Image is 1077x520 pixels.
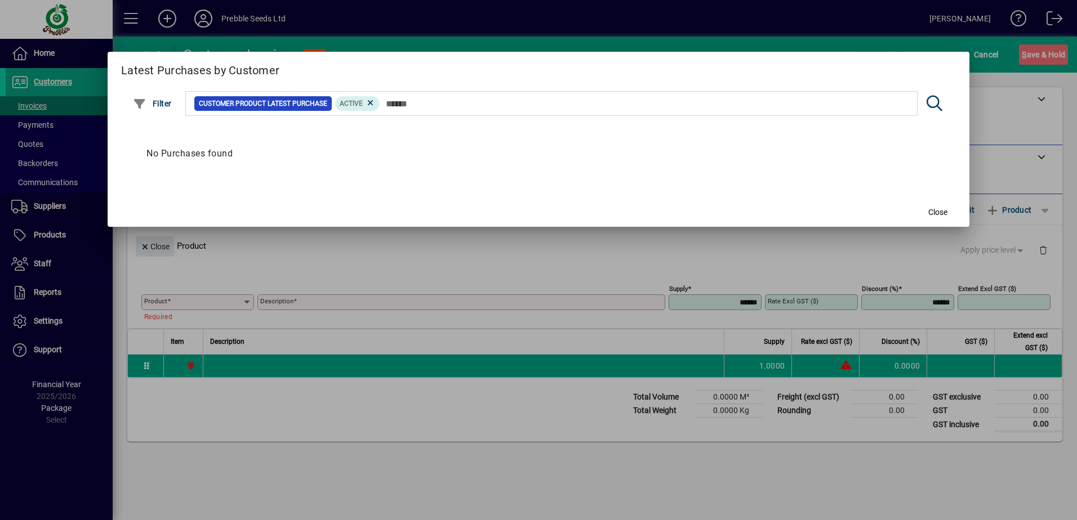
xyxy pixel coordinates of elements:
button: Close [920,202,956,222]
button: Filter [130,93,175,114]
span: Active [340,100,363,107]
div: No Purchases found [135,136,942,172]
span: Filter [133,99,172,108]
mat-chip: Product Activation Status: Active [335,96,380,111]
span: Close [928,207,947,218]
span: Customer Product Latest Purchase [199,98,327,109]
h2: Latest Purchases by Customer [108,52,969,84]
